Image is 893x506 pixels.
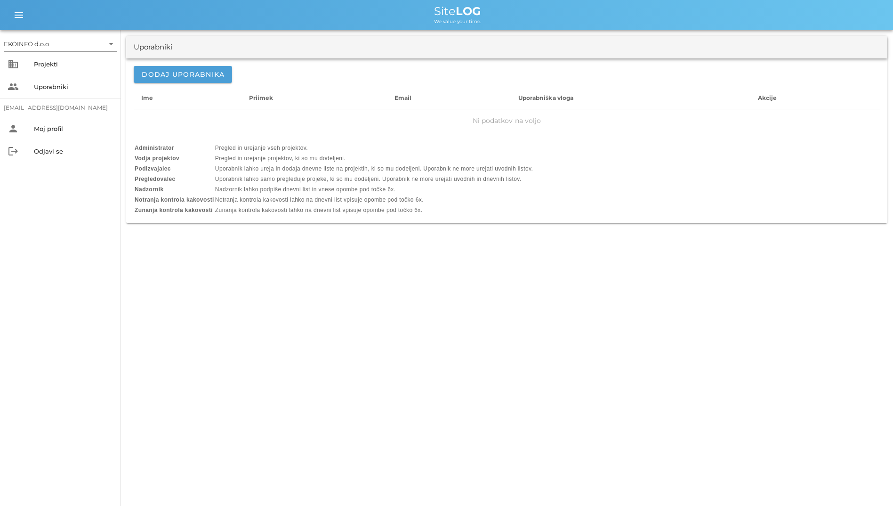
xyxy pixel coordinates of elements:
[8,81,19,92] i: people
[134,66,232,83] button: Dodaj uporabnika
[215,174,533,184] td: Uporabnik lahko samo pregleduje projeke, ki so mu dodeljeni. Uporabnik ne more urejati uvodnih in...
[135,155,179,162] b: Vodja projektov
[434,18,481,24] span: We value your time.
[215,154,533,163] td: Pregled in urejanje projektov, ki so mu dodeljeni.
[105,38,117,49] i: arrow_drop_down
[215,185,533,194] td: Nadzornik lahko podpiše dnevni list in vnese opombe pod točke 6x.
[215,164,533,173] td: Uporabnik lahko ureja in dodaja dnevne liste na projektih, ki so mu dodeljeni. Uporabnik ne more ...
[8,58,19,70] i: business
[215,143,533,153] td: Pregled in urejanje vseh projektov.
[750,87,880,109] th: Akcije: Ni razvrščeno. Aktivirajte za naraščajoče razvrščanje.
[135,186,164,193] b: Nadzornik
[34,147,113,155] div: Odjavi se
[141,94,153,101] span: Ime
[758,94,777,101] span: Akcije
[135,165,171,172] b: Podizvajalec
[134,109,880,132] td: Ni podatkov na voljo
[8,123,19,134] i: person
[4,36,117,51] div: EKOINFO d.o.o
[241,87,387,109] th: Priimek: Ni razvrščeno. Aktivirajte za naraščajoče razvrščanje.
[134,87,241,109] th: Ime: Ni razvrščeno. Aktivirajte za naraščajoče razvrščanje.
[8,146,19,157] i: logout
[249,94,274,101] span: Priimek
[141,70,225,79] span: Dodaj uporabnika
[135,145,174,151] b: Administrator
[518,94,573,101] span: Uporabniška vloga
[134,42,172,53] div: Uporabniki
[387,87,511,109] th: Email: Ni razvrščeno. Aktivirajte za naraščajoče razvrščanje.
[34,83,113,90] div: Uporabniki
[511,87,750,109] th: Uporabniška vloga: Ni razvrščeno. Aktivirajte za naraščajoče razvrščanje.
[215,195,533,204] td: Notranja kontrola kakovosti lahko na dnevni list vpisuje opombe pod točko 6x.
[135,176,176,182] b: Pregledovalec
[215,205,533,215] td: Zunanja kontrola kakovosti lahko na dnevni list vpisuje opombe pod točko 6x.
[394,94,412,101] span: Email
[13,9,24,21] i: menu
[4,40,49,48] div: EKOINFO d.o.o
[434,4,481,18] span: Site
[34,60,113,68] div: Projekti
[34,125,113,132] div: Moj profil
[135,196,214,203] b: Notranja kontrola kakovosti
[135,207,213,213] b: Zunanja kontrola kakovosti
[456,4,481,18] b: LOG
